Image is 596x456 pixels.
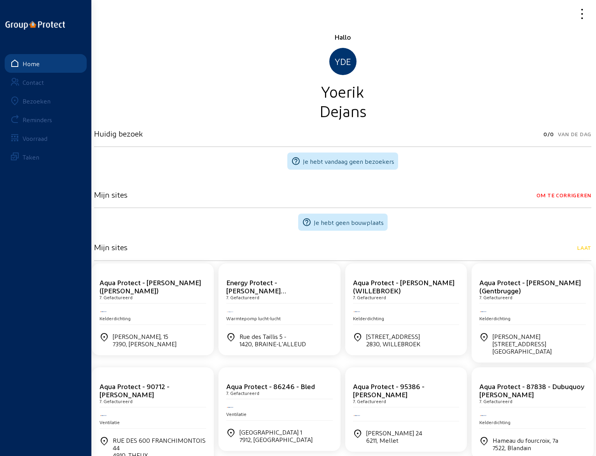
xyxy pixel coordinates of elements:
[100,382,170,398] cam-card-title: Aqua Protect - 90712 - [PERSON_NAME]
[366,437,422,444] div: 6211, Mellet
[577,242,591,253] span: Laat
[558,129,591,140] span: Van de dag
[479,310,487,313] img: Aqua Protect
[94,129,143,138] h3: Huidig bezoek
[113,340,177,347] div: 7390, [PERSON_NAME]
[5,73,87,91] a: Contact
[353,278,454,295] cam-card-title: Aqua Protect - [PERSON_NAME] (WILLEBROEK)
[302,217,311,227] mat-icon: help_outline
[23,153,39,161] div: Taken
[94,190,128,199] h3: Mijn sites
[239,428,313,443] div: [GEOGRAPHIC_DATA] 1
[100,295,133,300] cam-card-subtitle: 7. Gefactureerd
[5,54,87,73] a: Home
[226,390,259,396] cam-card-subtitle: 7. Gefactureerd
[226,406,234,409] img: Aqua Protect
[5,110,87,129] a: Reminders
[366,333,420,347] div: [STREET_ADDRESS]
[479,414,487,417] img: Aqua Protect
[493,437,558,451] div: Hameau du fourcroix, 7a
[479,295,512,300] cam-card-subtitle: 7. Gefactureerd
[303,158,394,165] span: Je hebt vandaag geen bezoekers
[100,316,131,321] span: Kelderdichting
[100,414,107,417] img: Aqua Protect
[353,398,386,404] cam-card-subtitle: 7. Gefactureerd
[353,295,386,300] cam-card-subtitle: 7. Gefactureerd
[226,278,320,303] cam-card-title: Energy Protect - [PERSON_NAME] ([PERSON_NAME]-L'ALLEUD)
[479,419,510,425] span: Kelderdichting
[100,310,107,313] img: Aqua Protect
[5,91,87,110] a: Bezoeken
[291,156,301,166] mat-icon: help_outline
[226,316,281,321] span: Warmtepomp lucht-lucht
[537,190,591,201] span: Om te corrigeren
[100,278,201,295] cam-card-title: Aqua Protect - [PERSON_NAME] ([PERSON_NAME])
[366,429,422,444] div: [PERSON_NAME] 24
[23,60,40,67] div: Home
[226,382,315,390] cam-card-title: Aqua Protect - 86246 - Bled
[479,316,510,321] span: Kelderdichting
[366,340,420,347] div: 2830, WILLEBROEK
[353,316,384,321] span: Kelderdichting
[23,135,47,142] div: Voorraad
[23,116,52,123] div: Reminders
[23,79,44,86] div: Contact
[100,419,120,425] span: Ventilatie
[479,278,581,295] cam-card-title: Aqua Protect - [PERSON_NAME] (Gentbrugge)
[239,340,306,347] div: 1420, BRAINE-L'ALLEUD
[493,333,586,355] div: [PERSON_NAME][STREET_ADDRESS]
[94,242,128,252] h3: Mijn sites
[493,444,558,451] div: 7522, Blandain
[113,333,177,347] div: [PERSON_NAME], 15
[314,219,384,226] span: Je hebt geen bouwplaats
[239,333,306,347] div: Rue des Taillis 5 -
[329,48,357,75] div: YDE
[226,311,234,313] img: Energy Protect HVAC
[226,411,246,417] span: Ventilatie
[239,436,313,443] div: 7912, [GEOGRAPHIC_DATA]
[5,147,87,166] a: Taken
[479,382,584,398] cam-card-title: Aqua Protect - 87838 - Dubuquoy [PERSON_NAME]
[94,81,591,101] div: Yoerik
[353,414,361,417] img: Aqua Protect
[23,97,51,105] div: Bezoeken
[479,398,512,404] cam-card-subtitle: 7. Gefactureerd
[544,129,554,140] span: 0/0
[100,398,133,404] cam-card-subtitle: 7. Gefactureerd
[353,310,361,313] img: Aqua Protect
[5,129,87,147] a: Voorraad
[226,295,259,300] cam-card-subtitle: 7. Gefactureerd
[94,32,591,42] div: Hallo
[353,382,425,398] cam-card-title: Aqua Protect - 95386 - [PERSON_NAME]
[5,21,65,30] img: logo-oneline.png
[493,347,586,355] div: [GEOGRAPHIC_DATA]
[94,101,591,120] div: Dejans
